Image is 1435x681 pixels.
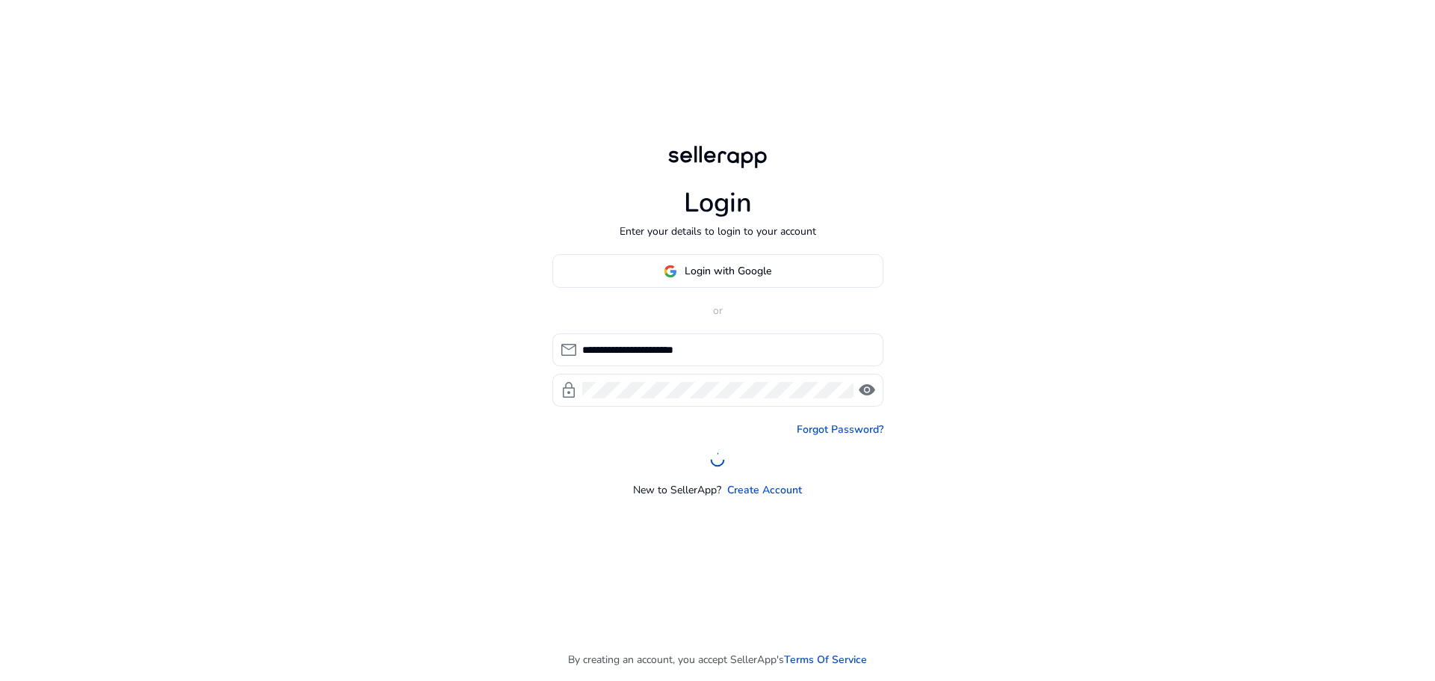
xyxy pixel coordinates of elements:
p: Enter your details to login to your account [620,224,816,239]
span: lock [560,381,578,399]
h1: Login [684,187,752,219]
p: New to SellerApp? [633,482,721,498]
img: google-logo.svg [664,265,677,278]
span: mail [560,341,578,359]
button: Login with Google [552,254,883,288]
a: Forgot Password? [797,422,883,437]
a: Create Account [727,482,802,498]
p: or [552,303,883,318]
span: Login with Google [685,263,771,279]
a: Terms Of Service [784,652,867,668]
span: visibility [858,381,876,399]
